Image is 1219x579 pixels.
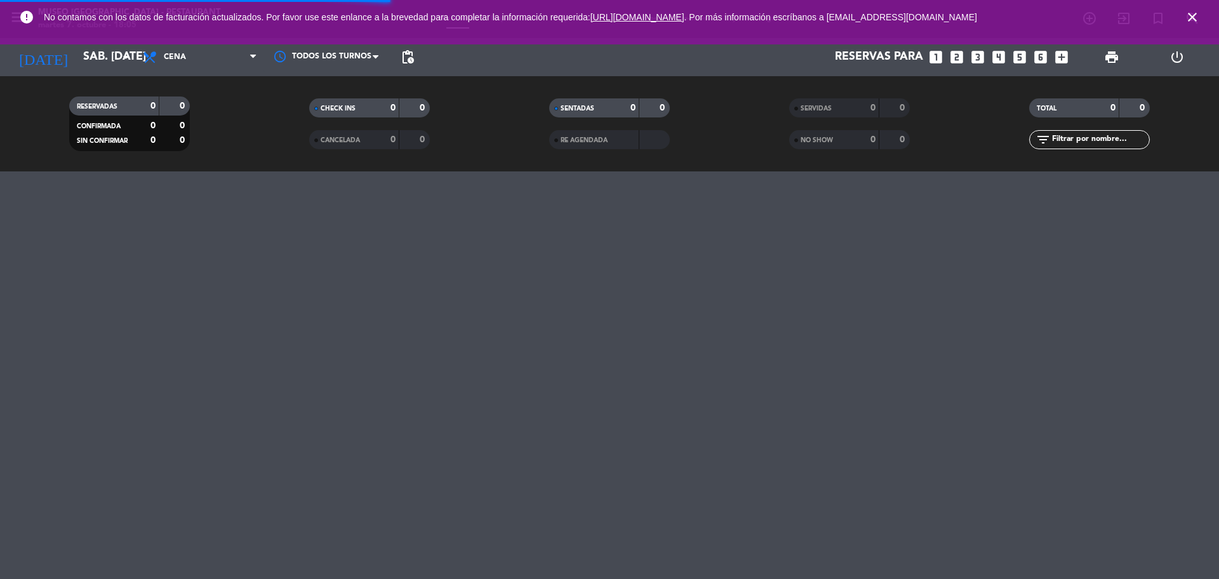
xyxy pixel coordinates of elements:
[77,138,128,144] span: SIN CONFIRMAR
[321,105,356,112] span: CHECK INS
[77,103,117,110] span: RESERVADAS
[19,10,34,25] i: error
[420,103,427,112] strong: 0
[1037,105,1056,112] span: TOTAL
[150,136,156,145] strong: 0
[1169,50,1185,65] i: power_settings_new
[660,103,667,112] strong: 0
[928,49,944,65] i: looks_one
[150,121,156,130] strong: 0
[77,123,121,130] span: CONFIRMADA
[180,102,187,110] strong: 0
[400,50,415,65] span: pending_actions
[390,103,396,112] strong: 0
[44,12,977,22] span: No contamos con los datos de facturación actualizados. Por favor use este enlance a la brevedad p...
[990,49,1007,65] i: looks_4
[10,43,77,71] i: [DATE]
[561,105,594,112] span: SENTADAS
[1051,133,1149,147] input: Filtrar por nombre...
[870,135,876,144] strong: 0
[949,49,965,65] i: looks_two
[1140,103,1147,112] strong: 0
[150,102,156,110] strong: 0
[900,103,907,112] strong: 0
[321,137,360,143] span: CANCELADA
[590,12,684,22] a: [URL][DOMAIN_NAME]
[1185,10,1200,25] i: close
[630,103,636,112] strong: 0
[420,135,427,144] strong: 0
[969,49,986,65] i: looks_3
[870,103,876,112] strong: 0
[1110,103,1116,112] strong: 0
[1011,49,1028,65] i: looks_5
[801,137,833,143] span: NO SHOW
[900,135,907,144] strong: 0
[684,12,977,22] a: . Por más información escríbanos a [EMAIL_ADDRESS][DOMAIN_NAME]
[1144,38,1209,76] div: LOG OUT
[180,121,187,130] strong: 0
[1032,49,1049,65] i: looks_6
[561,137,608,143] span: RE AGENDADA
[835,51,923,63] span: Reservas para
[390,135,396,144] strong: 0
[164,53,186,62] span: Cena
[1104,50,1119,65] span: print
[118,50,133,65] i: arrow_drop_down
[801,105,832,112] span: SERVIDAS
[1053,49,1070,65] i: add_box
[1036,132,1051,147] i: filter_list
[180,136,187,145] strong: 0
